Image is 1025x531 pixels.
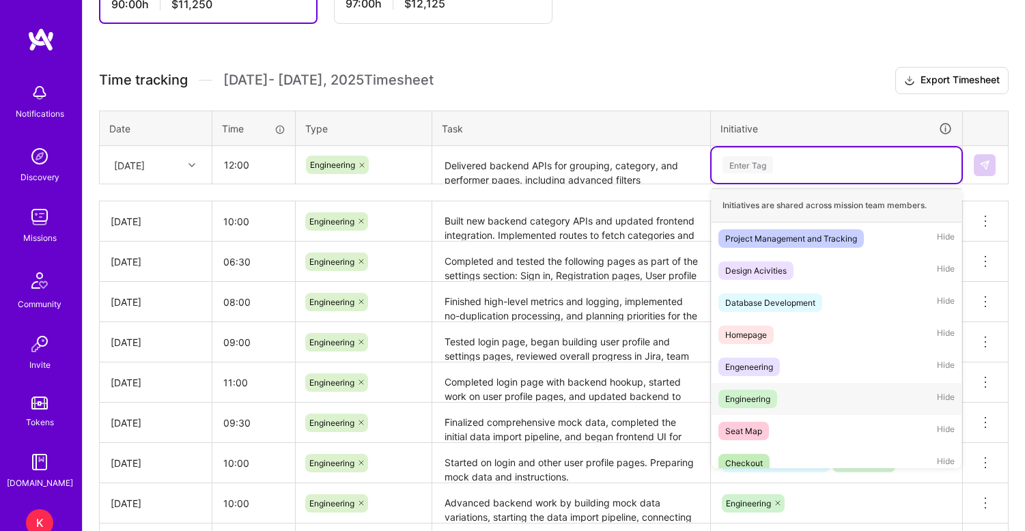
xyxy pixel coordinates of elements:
[309,418,354,428] span: Engineering
[212,405,295,441] input: HH:MM
[111,416,201,430] div: [DATE]
[111,456,201,470] div: [DATE]
[23,231,57,245] div: Missions
[434,243,709,281] textarea: Completed and tested the following pages as part of the settings section: Sign in, Registration p...
[725,424,762,438] div: Seat Map
[26,330,53,358] img: Invite
[725,328,767,342] div: Homepage
[26,415,54,429] div: Tokens
[18,297,61,311] div: Community
[309,257,354,267] span: Engineering
[434,404,709,442] textarea: Finalized comprehensive mock data, completed the initial data import pipeline, and began frontend...
[434,147,709,184] textarea: Delivered backend APIs for grouping, category, and performer pages, including advanced filters (s...
[309,337,354,347] span: Engineering
[309,498,354,508] span: Engineering
[434,485,709,522] textarea: Advanced backend work by building mock data variations, starting the data import pipeline, connec...
[223,72,434,89] span: [DATE] - [DATE] , 2025 Timesheet
[725,263,787,278] div: Design Acivities
[434,203,709,240] textarea: Built new backend category APIs and updated frontend integration. Implemented routes to fetch cat...
[725,392,770,406] div: Engineering
[712,188,961,223] div: Initiatives are shared across mission team members.
[16,106,64,121] div: Notifications
[432,111,711,146] th: Task
[213,147,294,183] input: HH:MM
[309,297,354,307] span: Engineering
[26,79,53,106] img: bell
[726,458,816,468] span: Database Development
[26,143,53,170] img: discovery
[212,364,295,401] input: HH:MM
[7,476,73,490] div: [DOMAIN_NAME]
[111,255,201,269] div: [DATE]
[309,458,354,468] span: Engineering
[99,72,188,89] span: Time tracking
[212,445,295,481] input: HH:MM
[309,216,354,227] span: Engineering
[937,358,955,376] span: Hide
[31,397,48,410] img: tokens
[434,444,709,482] textarea: Started on login and other user profile pages. Preparing mock data and instructions.
[937,229,955,248] span: Hide
[23,264,56,297] img: Community
[725,456,763,470] div: Checkout
[212,203,295,240] input: HH:MM
[722,154,773,175] div: Enter Tag
[111,496,201,511] div: [DATE]
[26,448,53,476] img: guide book
[837,458,882,468] span: Engineering
[937,454,955,472] span: Hide
[222,121,285,136] div: Time
[726,498,771,508] span: Engineering
[725,296,815,310] div: Database Development
[111,295,201,309] div: [DATE]
[27,27,55,52] img: logo
[725,360,773,374] div: Engeneering
[725,231,857,246] div: Project Management and Tracking
[434,364,709,401] textarea: Completed login page with backend hookup, started work on user profile pages, and updated backend...
[979,160,990,171] img: Submit
[434,283,709,321] textarea: Finished high-level metrics and logging, implemented no-duplication processing, and planning prio...
[111,375,201,390] div: [DATE]
[720,121,953,137] div: Initiative
[26,203,53,231] img: teamwork
[296,111,432,146] th: Type
[188,162,195,169] i: icon Chevron
[937,390,955,408] span: Hide
[20,170,59,184] div: Discovery
[111,335,201,349] div: [DATE]
[212,324,295,360] input: HH:MM
[111,214,201,229] div: [DATE]
[310,160,355,170] span: Engineering
[29,358,51,372] div: Invite
[937,422,955,440] span: Hide
[895,67,1009,94] button: Export Timesheet
[212,244,295,280] input: HH:MM
[937,293,955,312] span: Hide
[937,261,955,280] span: Hide
[212,485,295,521] input: HH:MM
[114,158,145,172] div: [DATE]
[212,284,295,320] input: HH:MM
[309,377,354,388] span: Engineering
[937,326,955,344] span: Hide
[100,111,212,146] th: Date
[904,74,915,88] i: icon Download
[434,324,709,361] textarea: Tested login page, began building user profile and settings pages, reviewed overall progress in J...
